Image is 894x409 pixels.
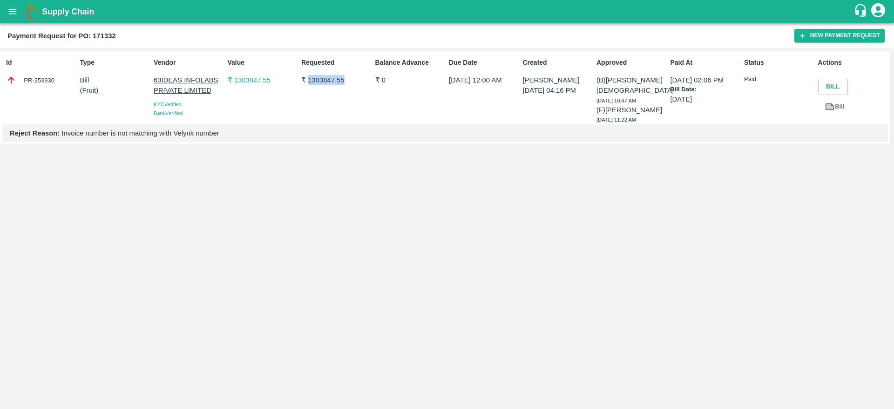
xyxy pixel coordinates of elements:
p: Bill Date: [670,85,740,94]
p: ₹ 1303847.55 [228,75,298,85]
p: (F) [PERSON_NAME] [596,105,666,115]
p: Created [523,58,593,68]
p: Bill [80,75,150,85]
p: [DATE] [670,94,740,104]
p: 63IDEAS INFOLABS PRIVATE LIMITED [154,75,223,96]
b: Payment Request for PO: 171332 [7,32,116,40]
a: Bill [818,99,851,115]
p: Invoice number is not matching with Velynk number [10,128,880,138]
p: Type [80,58,150,68]
span: [DATE] 10:47 AM [596,98,636,103]
button: New Payment Request [794,29,885,42]
p: (B) [PERSON_NAME][DEMOGRAPHIC_DATA] [596,75,666,96]
p: Status [744,58,814,68]
p: ₹ 1303847.55 [301,75,371,85]
p: Approved [596,58,666,68]
button: open drawer [2,1,23,22]
span: KYC Verified [154,102,182,107]
img: logo [23,2,42,21]
div: account of current user [870,2,887,21]
span: [DATE] 11:22 AM [596,117,636,123]
p: Due Date [449,58,519,68]
div: PR-253930 [6,75,76,85]
b: Reject Reason: [10,130,60,137]
a: Supply Chain [42,5,853,18]
span: Bank Verified [154,110,183,116]
b: Supply Chain [42,7,94,16]
button: Bill [818,79,848,95]
p: Requested [301,58,371,68]
div: customer-support [853,3,870,20]
p: [PERSON_NAME] [523,75,593,85]
p: [DATE] 04:16 PM [523,85,593,95]
p: [DATE] 12:00 AM [449,75,519,85]
p: Paid At [670,58,740,68]
p: [DATE] 02:06 PM [670,75,740,85]
p: Paid [744,75,814,84]
p: Actions [818,58,888,68]
p: Value [228,58,298,68]
p: Vendor [154,58,223,68]
p: Balance Advance [375,58,445,68]
p: ₹ 0 [375,75,445,85]
p: ( Fruit ) [80,85,150,95]
p: Id [6,58,76,68]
